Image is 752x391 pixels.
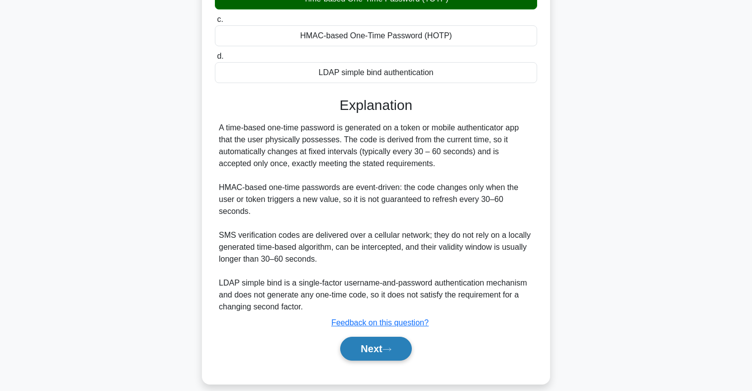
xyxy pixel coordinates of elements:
[217,15,223,23] span: c.
[217,52,223,60] span: d.
[331,318,429,327] a: Feedback on this question?
[215,25,537,46] div: HMAC-based One-Time Password (HOTP)
[215,62,537,83] div: LDAP simple bind authentication
[219,122,533,313] div: A time-based one-time password is generated on a token or mobile authenticator app that the user ...
[340,337,411,361] button: Next
[221,97,531,114] h3: Explanation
